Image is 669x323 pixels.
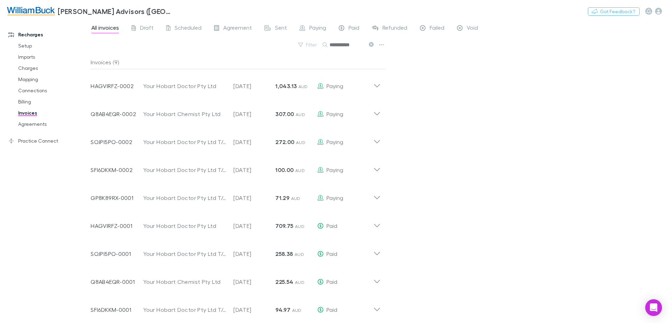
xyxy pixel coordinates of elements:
span: Paid [326,306,337,313]
a: Setup [11,40,94,51]
p: [DATE] [233,82,275,90]
a: Invoices [11,107,94,119]
span: All invoices [91,24,119,33]
span: Paid [326,278,337,285]
strong: 94.97 [275,306,290,313]
span: Paying [326,166,343,173]
span: Paying [326,138,343,145]
span: AUD [292,308,302,313]
div: Your Hobart Doctor Pty Ltd T/A [GEOGRAPHIC_DATA] [143,306,226,314]
a: Mapping [11,74,94,85]
p: [DATE] [233,110,275,118]
span: Paying [309,24,326,33]
span: Paying [326,82,343,89]
div: Your Hobart Doctor Pty Ltd T/A Jordan River Health [143,250,226,258]
strong: 1,043.13 [275,82,297,89]
div: Q8AB4EQR-0002Your Hobart Chemist Pty Ltd[DATE]307.00 AUDPaying [85,97,386,125]
span: Draft [140,24,154,33]
a: [PERSON_NAME] Advisors ([GEOGRAPHIC_DATA]) Pty Ltd [3,3,178,20]
p: HAGVIRFZ-0001 [91,222,143,230]
div: SOJPI5PO-0001Your Hobart Doctor Pty Ltd T/A Jordan River Health[DATE]258.38 AUDPaid [85,237,386,265]
span: Refunded [382,24,407,33]
span: Failed [430,24,444,33]
span: AUD [295,224,304,229]
span: Paid [348,24,359,33]
strong: 225.54 [275,278,293,285]
p: Q8AB4EQR-0001 [91,278,143,286]
p: SOJPI5PO-0001 [91,250,143,258]
a: Charges [11,63,94,74]
span: AUD [295,280,304,285]
div: Q8AB4EQR-0001Your Hobart Chemist Pty Ltd[DATE]225.54 AUDPaid [85,265,386,293]
p: [DATE] [233,166,275,174]
span: AUD [298,84,308,89]
strong: 258.38 [275,250,293,257]
strong: 71.29 [275,194,289,201]
span: Paying [326,110,343,117]
a: Billing [11,96,94,107]
span: Scheduled [175,24,202,33]
span: Paid [326,222,337,229]
img: William Buck Advisors (WA) Pty Ltd's Logo [7,7,55,15]
span: AUD [296,140,305,145]
p: HAGVIRFZ-0002 [91,82,143,90]
p: [DATE] [233,278,275,286]
span: AUD [291,196,301,201]
div: Your Hobart Doctor Pty Ltd T/A YHD Medical [143,194,226,202]
span: AUD [295,252,304,257]
p: SFI6DKKM-0001 [91,306,143,314]
div: Your Hobart Chemist Pty Ltd [143,110,226,118]
div: Your Hobart Doctor Pty Ltd T/A [GEOGRAPHIC_DATA] [143,166,226,174]
div: GP8K89RX-0001Your Hobart Doctor Pty Ltd T/A YHD Medical[DATE]71.29 AUDPaying [85,181,386,209]
p: SFI6DKKM-0002 [91,166,143,174]
div: Your Hobart Doctor Pty Ltd T/A Jordan River Health [143,138,226,146]
div: SFI6DKKM-0001Your Hobart Doctor Pty Ltd T/A [GEOGRAPHIC_DATA][DATE]94.97 AUDPaid [85,293,386,321]
span: Paying [326,194,343,201]
span: Agreement [223,24,252,33]
span: AUD [296,112,305,117]
p: [DATE] [233,138,275,146]
span: Void [467,24,478,33]
a: Imports [11,51,94,63]
div: Your Hobart Doctor Pty Ltd [143,82,226,90]
strong: 709.75 [275,222,293,229]
strong: 100.00 [275,166,294,173]
p: [DATE] [233,194,275,202]
a: Agreements [11,119,94,130]
h3: [PERSON_NAME] Advisors ([GEOGRAPHIC_DATA]) Pty Ltd [58,7,174,15]
div: SFI6DKKM-0002Your Hobart Doctor Pty Ltd T/A [GEOGRAPHIC_DATA][DATE]100.00 AUDPaying [85,153,386,181]
span: Paid [326,250,337,257]
p: SOJPI5PO-0002 [91,138,143,146]
div: HAGVIRFZ-0001Your Hobart Doctor Pty Ltd[DATE]709.75 AUDPaid [85,209,386,237]
strong: 307.00 [275,110,294,117]
span: Sent [275,24,287,33]
div: Your Hobart Chemist Pty Ltd [143,278,226,286]
a: Practice Connect [1,135,94,146]
div: Open Intercom Messenger [645,299,662,316]
p: Q8AB4EQR-0002 [91,110,143,118]
p: [DATE] [233,250,275,258]
button: Filter [295,41,321,49]
p: [DATE] [233,306,275,314]
p: [DATE] [233,222,275,230]
div: HAGVIRFZ-0002Your Hobart Doctor Pty Ltd[DATE]1,043.13 AUDPaying [85,69,386,97]
p: GP8K89RX-0001 [91,194,143,202]
div: Your Hobart Doctor Pty Ltd [143,222,226,230]
a: Connections [11,85,94,96]
strong: 272.00 [275,138,294,145]
a: Recharges [1,29,94,40]
span: AUD [295,168,305,173]
div: SOJPI5PO-0002Your Hobart Doctor Pty Ltd T/A Jordan River Health[DATE]272.00 AUDPaying [85,125,386,153]
button: Got Feedback? [588,7,640,16]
